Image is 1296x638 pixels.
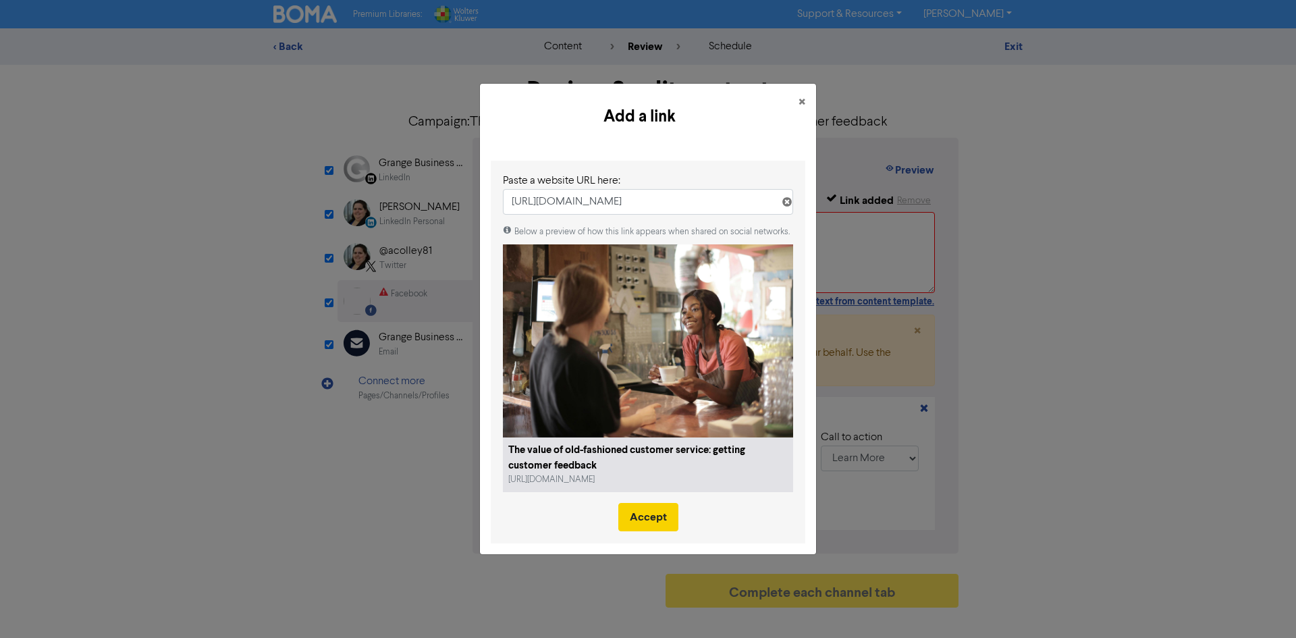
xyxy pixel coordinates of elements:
button: Close [788,84,816,122]
img: delighted-black-female-barista-serving-coffee-in-cup-in-cafe-3796810.jpg [503,244,793,438]
div: Below a preview of how this link appears when shared on social networks. [503,225,793,238]
div: The value of old-fashioned customer service: getting customer feedback [508,443,788,473]
span: × [799,92,805,113]
div: Paste a website URL here: [503,173,793,189]
iframe: Chat Widget [1228,573,1296,638]
button: Accept [618,503,678,531]
div: [URL][DOMAIN_NAME] [508,473,643,486]
h5: Add a link [491,105,788,129]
